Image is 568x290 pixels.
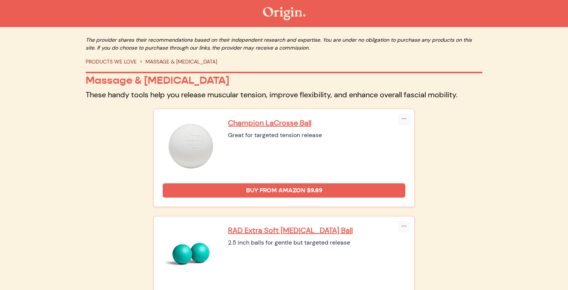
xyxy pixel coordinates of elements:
[86,36,482,52] p: The provider shares their recommendations based on their independent research and expertise. You ...
[86,90,482,100] p: These handy tools help you release muscular tension, improve flexibility, and enhance overall fas...
[163,183,405,198] a: Buy from Amazon $9.89
[86,58,137,65] a: PRODUCTS WE LOVE
[228,131,405,140] div: Great for targeted tension release
[137,58,217,66] li: MASSAGE & [MEDICAL_DATA]
[228,225,405,235] a: RAD Extra Soft [MEDICAL_DATA] Ball
[263,7,305,20] img: The Origin Shop
[163,225,219,282] img: RAD Extra Soft Myofascial Release Ball
[163,118,219,174] img: Champion LaCrosse Ball
[228,238,405,247] div: 2.5 inch balls for gentle but targeted release
[86,74,482,87] p: Massage & [MEDICAL_DATA]
[228,118,405,128] a: Champion LaCrosse Ball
